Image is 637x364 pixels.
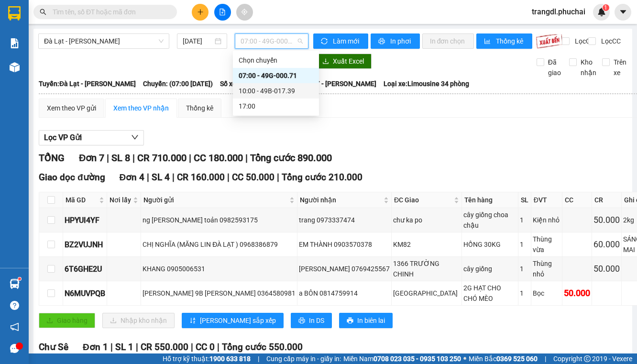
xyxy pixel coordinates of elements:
div: HPYUI4YF [65,214,105,226]
div: Thống kê [186,103,213,113]
div: cây giống choa chậu [463,210,516,231]
div: 0866740520 [112,31,189,44]
span: notification [10,322,19,331]
button: bar-chartThống kê [476,33,532,49]
div: 0387174668 [8,66,105,79]
span: 1 [604,4,607,11]
b: Tuyến: Đà Lạt - [PERSON_NAME] [39,80,136,88]
div: Thùng nhỏ [533,258,560,279]
span: Người gửi [143,195,287,205]
img: warehouse-icon [10,279,20,289]
span: Loại xe: Limousine 34 phòng [384,78,469,89]
div: 07:00 - 49G-000.71 [239,70,313,81]
div: KHANG 0905006531 [143,264,296,274]
span: aim [241,9,248,15]
div: CHỊ NGHĨA (MĂNG LIN ĐÀ LẠT ) 0968386879 [143,239,296,250]
div: 1366 TRƯỜNG CHINH [393,258,460,279]
button: printerIn phơi [371,33,420,49]
span: Tổng cước 210.000 [282,172,362,183]
span: Gửi: [8,9,23,19]
span: printer [298,317,305,325]
div: HỒNG 30KG [463,239,516,250]
img: warehouse-icon [10,62,20,72]
td: 6T6GHE2U [63,257,107,281]
span: copyright [584,355,591,362]
span: Đã giao [544,57,565,78]
button: printerIn biên lai [339,313,393,328]
div: 1 [520,288,529,298]
span: Tài xế: NHẬT - [PERSON_NAME] [281,78,376,89]
div: Chọn chuyến [233,53,319,68]
div: N6MUVPQB [65,287,105,299]
span: caret-down [619,8,627,16]
span: sort-ascending [189,317,196,325]
span: In biên lai [357,315,385,326]
span: Đơn 7 [79,152,104,164]
div: cây giống [463,264,516,274]
th: Tên hàng [462,192,518,208]
button: In đơn chọn [422,33,474,49]
span: CR 550.000 [141,342,188,353]
div: 10:00 - 49B-017.39 [239,86,313,96]
th: CR [592,192,622,208]
div: a BÔN 0814759914 [299,288,390,298]
div: BX Phía Bắc BMT [112,8,189,31]
button: downloadXuất Excel [315,54,372,69]
span: | [132,152,135,164]
span: question-circle [10,301,19,310]
input: Tìm tên, số ĐT hoặc mã đơn [53,7,165,17]
td: N6MUVPQB [63,281,107,306]
sup: 1 [603,4,609,11]
span: CC 180.000 [194,152,243,164]
div: 50.000 [593,262,620,276]
span: | [147,172,149,183]
span: TỔNG [39,152,65,164]
span: Làm mới [333,36,361,46]
div: Bọc [533,288,560,298]
span: file-add [219,9,226,15]
div: Xem theo VP nhận [113,103,169,113]
button: Lọc VP Gửi [39,130,144,145]
div: 1 [520,215,529,225]
span: | [227,172,230,183]
span: plus [197,9,204,15]
div: Chọn chuyến [239,55,313,66]
th: CC [562,192,592,208]
img: icon-new-feature [597,8,606,16]
div: Xem theo VP gửi [47,103,96,113]
span: Lọc VP Gửi [44,132,82,143]
span: | [217,342,220,353]
span: Lọc CC [597,36,622,46]
div: 1 [520,264,529,274]
button: caret-down [615,4,631,21]
span: | [245,152,248,164]
span: Miền Bắc [469,353,538,364]
span: Cung cấp máy in - giấy in: [266,353,341,364]
span: Trên xe [610,57,630,78]
button: aim [236,4,253,21]
div: trang 0973337474 [299,215,390,225]
button: printerIn DS [291,313,332,328]
span: printer [378,38,386,45]
span: down [131,133,139,141]
div: 17:00 [239,101,313,111]
th: ĐVT [531,192,562,208]
img: logo-vxr [8,6,21,21]
span: ⚪️ [463,357,466,361]
span: | [258,353,259,364]
span: Giao dọc đường [39,172,105,183]
img: solution-icon [10,38,20,48]
div: EM THÀNH 0903570378 [299,239,390,250]
strong: 0708 023 035 - 0935 103 250 [373,355,461,363]
img: 9k= [536,33,563,49]
span: SL 1 [115,342,133,353]
div: chư ka po [393,215,460,225]
span: | [136,342,138,353]
span: download [322,58,329,66]
span: search [40,9,46,15]
sup: 1 [18,277,21,280]
div: 60.000 [593,238,620,251]
span: | [107,152,109,164]
span: SL 8 [111,152,130,164]
div: [GEOGRAPHIC_DATA] [393,288,460,298]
